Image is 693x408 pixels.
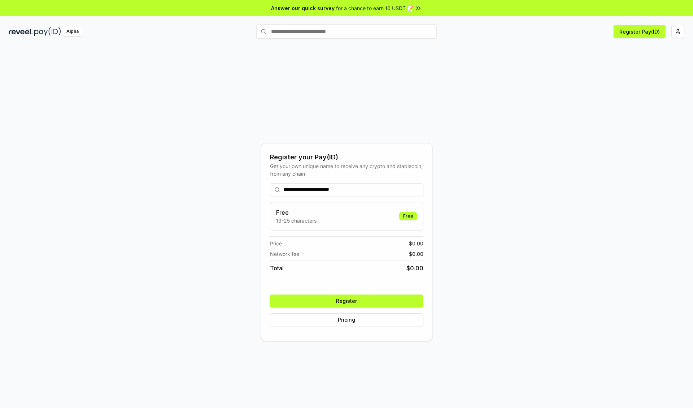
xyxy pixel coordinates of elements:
[406,264,423,272] span: $ 0.00
[336,4,413,12] span: for a chance to earn 10 USDT 📝
[409,240,423,247] span: $ 0.00
[270,162,423,177] div: Get your own unique name to receive any crypto and stablecoin, from any chain
[271,4,335,12] span: Answer our quick survey
[270,264,284,272] span: Total
[270,295,423,308] button: Register
[9,27,33,36] img: reveel_dark
[270,152,423,162] div: Register your Pay(ID)
[409,250,423,258] span: $ 0.00
[34,27,61,36] img: pay_id
[270,313,423,326] button: Pricing
[276,208,317,217] h3: Free
[270,240,282,247] span: Price
[614,25,666,38] button: Register Pay(ID)
[62,27,83,36] div: Alpha
[276,217,317,224] p: 13-25 characters
[270,250,299,258] span: Network fee
[399,212,417,220] div: Free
